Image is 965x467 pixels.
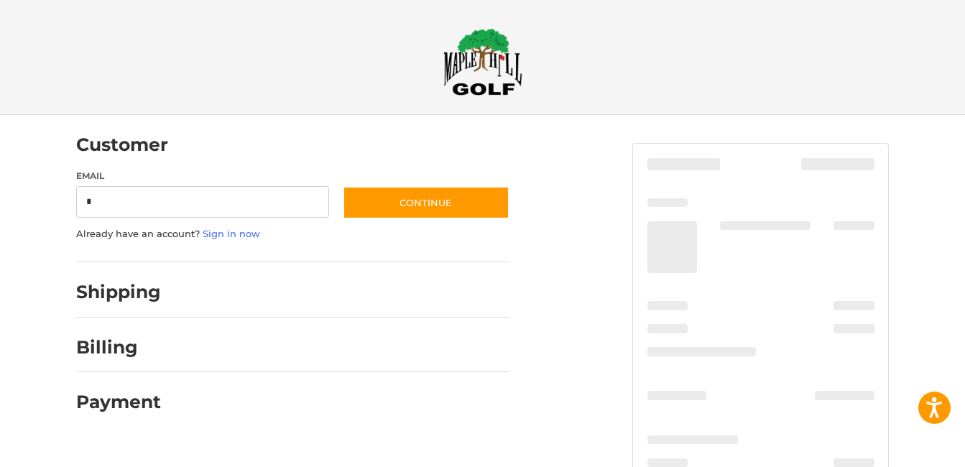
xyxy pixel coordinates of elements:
a: Sign in now [203,228,260,239]
img: Maple Hill Golf [443,28,522,96]
h2: Shipping [76,281,161,303]
h2: Customer [76,134,168,156]
h2: Payment [76,391,161,413]
label: Email [76,170,329,182]
h2: Billing [76,336,160,359]
button: Continue [343,186,509,219]
p: Already have an account? [76,227,509,241]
